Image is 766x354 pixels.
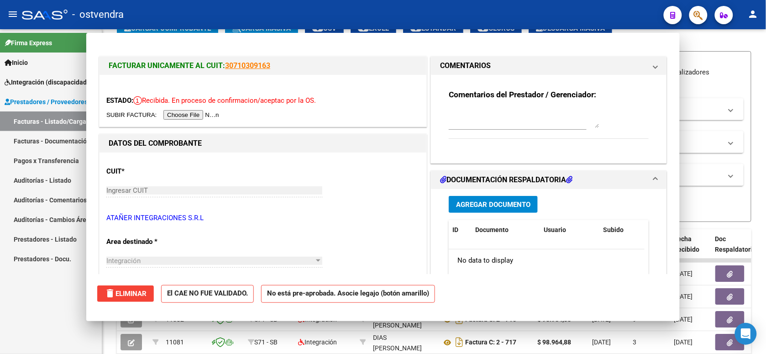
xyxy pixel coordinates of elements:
span: Inicio [5,58,28,68]
datatable-header-cell: Subido [599,220,645,240]
span: EXCEL [358,24,389,32]
h1: COMENTARIOS [440,60,491,71]
div: Open Intercom Messenger [735,323,757,345]
strong: DATOS DEL COMPROBANTE [109,139,202,148]
span: [DATE] [674,316,693,323]
span: [DATE] [674,270,693,277]
span: - ostvendra [72,5,124,25]
strong: No está pre-aprobada. Asocie legajo (botón amarillo) [261,285,435,303]
span: Estandar [410,24,456,32]
span: Documento [475,226,509,233]
strong: Factura C: 2 - 717 [465,339,516,346]
span: [DATE] [674,293,693,300]
div: COMENTARIOS [431,75,666,163]
span: Firma Express [5,38,52,48]
span: Eliminar [105,290,147,298]
mat-icon: menu [7,9,18,20]
div: No data to display [449,249,645,272]
strong: El CAE NO FUE VALIDADO. [161,285,254,303]
mat-icon: delete [105,288,115,299]
span: Gecros [477,24,514,32]
datatable-header-cell: Usuario [540,220,599,240]
a: 30710309163 [225,61,270,70]
h1: DOCUMENTACIÓN RESPALDATORIA [440,174,572,185]
button: Agregar Documento [449,196,538,213]
span: Usuario [544,226,566,233]
mat-expansion-panel-header: COMENTARIOS [431,57,666,75]
p: Area destinado * [106,237,200,247]
datatable-header-cell: Fecha Recibido [671,229,712,269]
span: ID [452,226,458,233]
span: Prestadores / Proveedores [5,97,88,107]
strong: Comentarios del Prestador / Gerenciador: [449,90,596,99]
span: Integración [298,338,337,346]
span: Agregar Documento [456,201,530,209]
div: DIAS [PERSON_NAME] [373,333,434,354]
strong: Factura C: 2 - 716 [465,316,516,323]
span: Fecha Recibido [674,235,700,253]
p: ATAÑER INTEGRACIONES S.R.L [106,213,420,223]
mat-icon: person [748,9,759,20]
button: Eliminar [97,285,154,302]
i: Descargar documento [453,335,465,349]
span: ESTADO: [106,96,133,105]
span: Recibida. En proceso de confirmacion/aceptac por la OS. [133,96,316,105]
datatable-header-cell: ID [449,220,472,240]
span: Integración [106,257,141,265]
div: 23262824594 [373,333,434,352]
span: CSV [312,24,336,32]
span: [DATE] [674,338,693,346]
span: S71 - SB [254,338,278,346]
span: [DATE] [592,338,611,346]
p: CUIT [106,166,200,177]
datatable-header-cell: Documento [472,220,540,240]
span: FACTURAR UNICAMENTE AL CUIT: [109,61,225,70]
span: Subido [603,226,624,233]
span: 3 [633,338,637,346]
strong: $ 98.964,88 [537,338,571,346]
span: Doc Respaldatoria [715,235,756,253]
mat-expansion-panel-header: DOCUMENTACIÓN RESPALDATORIA [431,171,666,189]
span: 11081 [166,338,184,346]
span: Integración (discapacidad) [5,77,89,87]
